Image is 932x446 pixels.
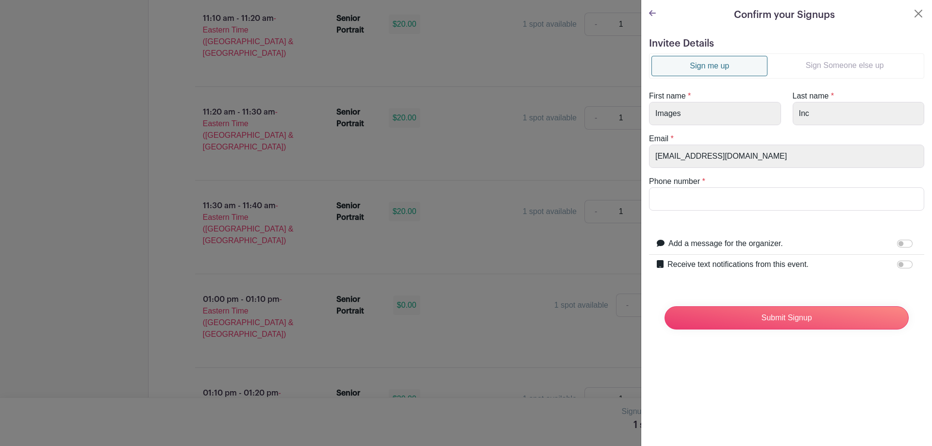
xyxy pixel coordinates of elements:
[649,38,924,50] h5: Invitee Details
[665,306,909,330] input: Submit Signup
[649,90,686,102] label: First name
[913,8,924,19] button: Close
[649,133,668,145] label: Email
[793,90,829,102] label: Last name
[667,259,809,270] label: Receive text notifications from this event.
[734,8,835,22] h5: Confirm your Signups
[649,176,700,187] label: Phone number
[651,56,767,76] a: Sign me up
[668,238,783,249] label: Add a message for the organizer.
[767,56,922,75] a: Sign Someone else up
